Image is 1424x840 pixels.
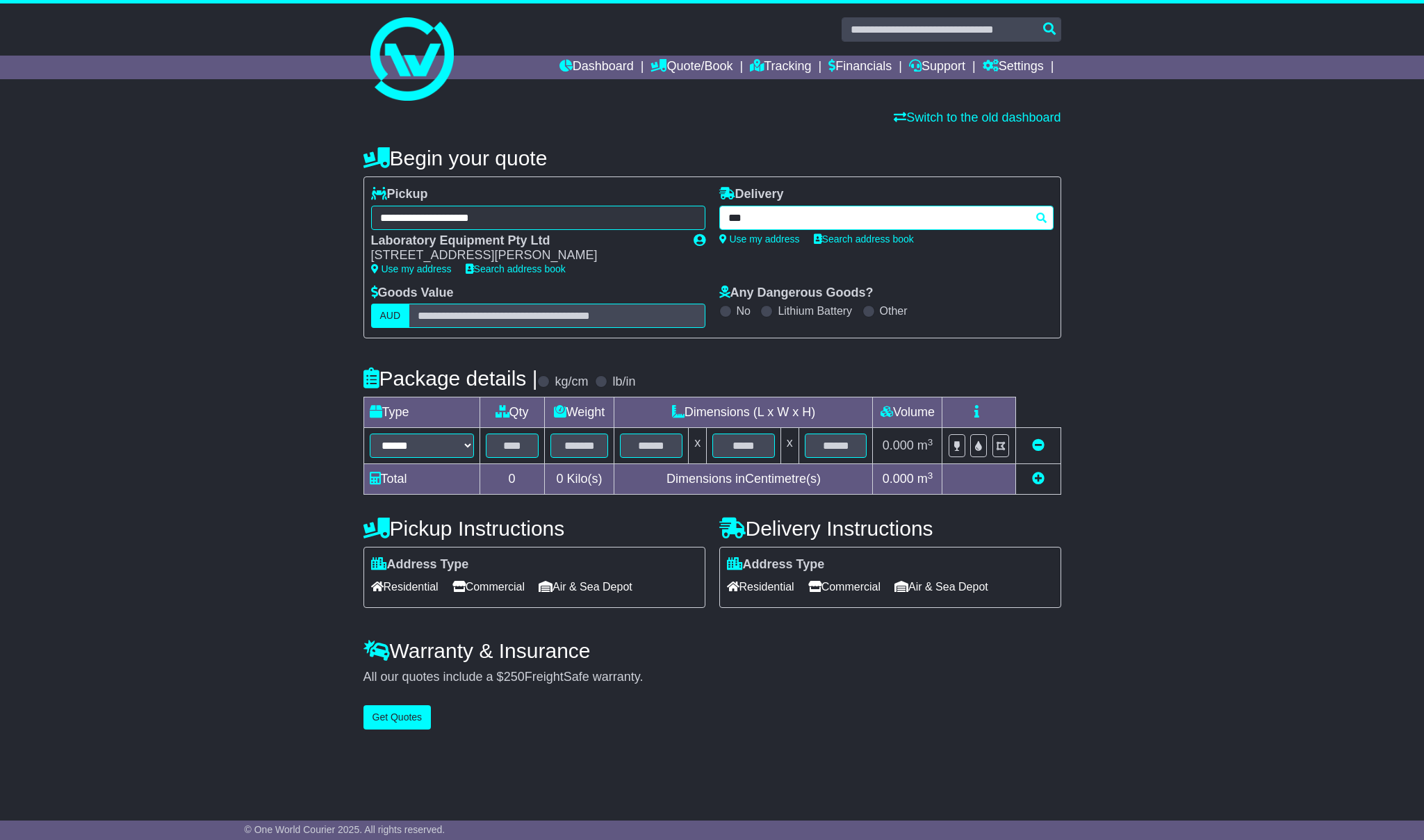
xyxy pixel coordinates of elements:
[466,263,566,274] a: Search address book
[894,576,988,598] span: Air & Sea Depot
[556,472,563,486] span: 0
[371,286,454,301] label: Goods Value
[883,472,914,486] span: 0.000
[650,56,733,79] a: Quote/Book
[371,557,469,573] label: Address Type
[452,576,525,598] span: Commercial
[917,438,933,452] span: m
[371,187,428,202] label: Pickup
[614,464,873,495] td: Dimensions in Centimetre(s)
[363,397,480,428] td: Type
[371,576,439,598] span: Residential
[719,286,874,301] label: Any Dangerous Goods?
[778,304,852,318] label: Lithium Battery
[544,464,614,495] td: Kilo(s)
[828,56,892,79] a: Financials
[363,517,705,540] h4: Pickup Instructions
[780,428,799,464] td: x
[555,374,588,390] label: kg/cm
[928,437,933,447] sup: 3
[559,56,634,79] a: Dashboard
[689,428,707,464] td: x
[719,206,1054,230] typeahead: Please provide city
[894,110,1061,124] a: Switch to the old dashboard
[371,233,680,249] div: Laboratory Equipment Pty Ltd
[1032,438,1045,452] a: Remove this item
[928,470,933,481] sup: 3
[727,576,794,598] span: Residential
[363,367,538,390] h4: Package details |
[883,438,914,452] span: 0.000
[909,56,965,79] a: Support
[983,56,1044,79] a: Settings
[363,670,1061,685] div: All our quotes include a $ FreightSafe warranty.
[363,464,480,495] td: Total
[880,304,908,318] label: Other
[504,670,525,684] span: 250
[480,397,544,428] td: Qty
[245,824,445,835] span: © One World Courier 2025. All rights reserved.
[873,397,942,428] td: Volume
[719,233,800,245] a: Use my address
[539,576,632,598] span: Air & Sea Depot
[719,517,1061,540] h4: Delivery Instructions
[363,147,1061,170] h4: Begin your quote
[363,639,1061,662] h4: Warranty & Insurance
[371,263,452,274] a: Use my address
[1032,472,1045,486] a: Add new item
[480,464,544,495] td: 0
[750,56,811,79] a: Tracking
[544,397,614,428] td: Weight
[727,557,825,573] label: Address Type
[719,187,784,202] label: Delivery
[814,233,914,245] a: Search address book
[363,705,432,730] button: Get Quotes
[917,472,933,486] span: m
[737,304,751,318] label: No
[614,397,873,428] td: Dimensions (L x W x H)
[808,576,881,598] span: Commercial
[371,248,680,263] div: [STREET_ADDRESS][PERSON_NAME]
[371,304,410,328] label: AUD
[612,374,635,390] label: lb/in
